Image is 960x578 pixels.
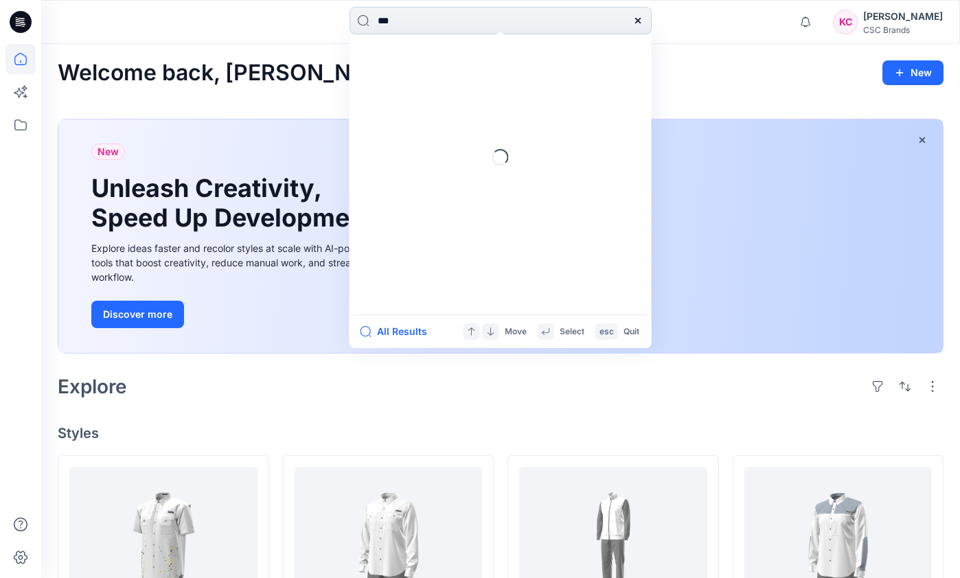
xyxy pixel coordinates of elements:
[91,174,380,233] h1: Unleash Creativity, Speed Up Development
[98,143,119,160] span: New
[863,8,943,25] div: [PERSON_NAME]
[624,325,639,339] p: Quit
[91,301,400,328] a: Discover more
[599,325,614,339] p: esc
[882,60,944,85] button: New
[58,60,409,86] h2: Welcome back, [PERSON_NAME]
[560,325,584,339] p: Select
[833,10,858,34] div: KC
[91,301,184,328] button: Discover more
[58,375,127,397] h2: Explore
[505,325,527,339] p: Move
[58,425,944,441] h4: Styles
[361,323,436,340] button: All Results
[863,25,943,35] div: CSC Brands
[91,241,400,284] div: Explore ideas faster and recolor styles at scale with AI-powered tools that boost creativity, red...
